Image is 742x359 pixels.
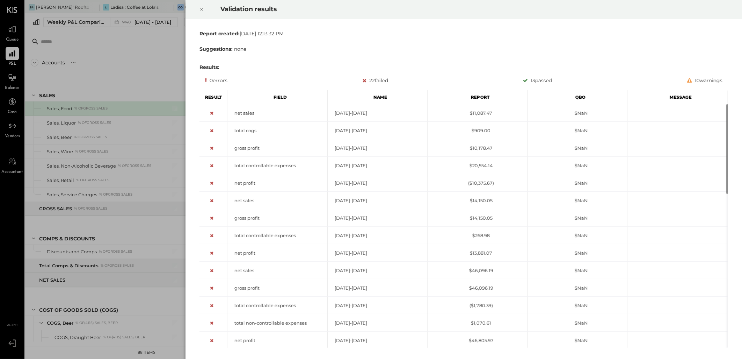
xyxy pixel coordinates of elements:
div: $11,087.47 [428,110,528,117]
b: Results: [199,64,219,70]
div: $NaN [528,267,628,274]
div: [DATE]-[DATE] [328,145,428,152]
div: $NaN [528,285,628,291]
div: [DATE]-[DATE] [328,180,428,186]
div: $909.00 [428,127,528,134]
h2: Validation results [220,0,638,18]
div: $NaN [528,215,628,221]
div: [DATE]-[DATE] [328,127,428,134]
div: $NaN [528,127,628,134]
div: $NaN [528,110,628,117]
div: $NaN [528,197,628,204]
div: $NaN [528,145,628,152]
div: [DATE]-[DATE] [328,232,428,239]
div: total controllable expenses [227,232,327,239]
div: Field [227,90,328,104]
div: net profit [227,337,327,344]
div: [DATE]-[DATE] [328,337,428,344]
div: 0 errors [205,76,227,85]
div: net sales [227,267,327,274]
div: ($1,780.39) [428,302,528,309]
div: [DATE]-[DATE] [328,320,428,326]
div: $NaN [528,320,628,326]
div: $NaN [528,162,628,169]
div: [DATE]-[DATE] [328,250,428,256]
div: Message [628,90,728,104]
div: $10,178.47 [428,145,528,152]
div: $46,805.97 [428,337,528,344]
div: $20,554.14 [428,162,528,169]
div: [DATE]-[DATE] [328,267,428,274]
div: [DATE]-[DATE] [328,110,428,117]
div: [DATE]-[DATE] [328,215,428,221]
b: Suggestions: [199,46,233,52]
div: net sales [227,110,327,117]
div: Name [328,90,428,104]
div: $NaN [528,232,628,239]
div: Result [199,90,227,104]
div: $NaN [528,337,628,344]
span: none [234,46,246,52]
div: $268.98 [428,232,528,239]
div: total controllable expenses [227,302,327,309]
div: [DATE]-[DATE] [328,162,428,169]
div: $14,150.05 [428,215,528,221]
div: $14,150.05 [428,197,528,204]
div: [DATE]-[DATE] [328,197,428,204]
div: $46,096.19 [428,285,528,291]
div: [DATE]-[DATE] [328,302,428,309]
div: total non-controllable expenses [227,320,327,326]
div: gross profit [227,215,327,221]
div: Qbo [528,90,628,104]
div: $NaN [528,250,628,256]
div: net profit [227,180,327,186]
div: 13 passed [523,76,552,85]
div: Report [428,90,528,104]
div: ($10,375.67) [428,180,528,186]
b: Report created: [199,30,240,37]
div: net sales [227,197,327,204]
div: [DATE]-[DATE] [328,285,428,291]
div: [DATE] 12:13:32 PM [199,30,728,37]
div: $1,070.61 [428,320,528,326]
div: $NaN [528,302,628,309]
div: gross profit [227,285,327,291]
div: gross profit [227,145,327,152]
div: 22 failed [363,76,388,85]
div: 10 warnings [687,76,722,85]
div: $NaN [528,180,628,186]
div: total cogs [227,127,327,134]
div: $13,881.07 [428,250,528,256]
div: net profit [227,250,327,256]
div: $46,096.19 [428,267,528,274]
div: total controllable expenses [227,162,327,169]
